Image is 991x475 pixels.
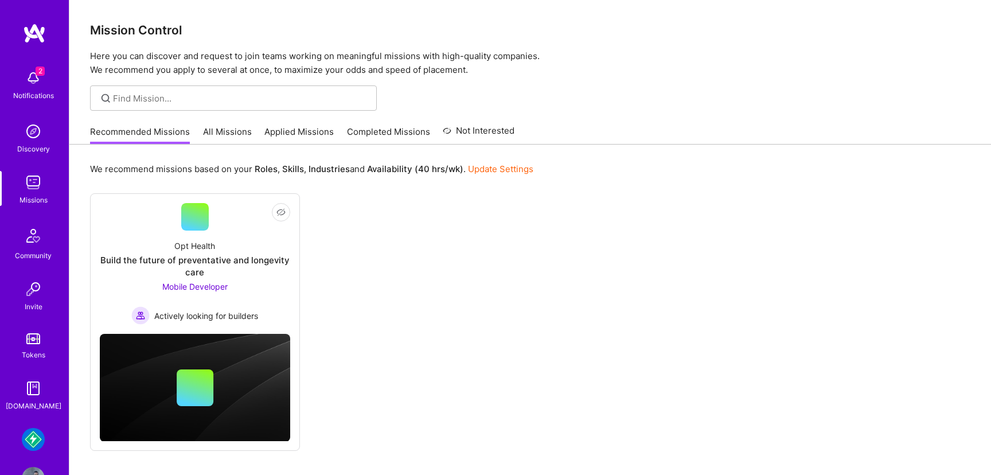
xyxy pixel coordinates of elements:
img: logo [23,23,46,44]
a: Mudflap: Fintech for Trucking [19,428,48,451]
div: [DOMAIN_NAME] [6,400,61,412]
input: Find Mission... [113,92,368,104]
img: Community [19,222,47,250]
span: 2 [36,67,45,76]
i: icon SearchGrey [99,92,112,105]
a: Update Settings [468,163,533,174]
img: Invite [22,278,45,301]
img: tokens [26,333,40,344]
div: Opt Health [174,240,215,252]
p: We recommend missions based on your , , and . [90,163,533,175]
div: Notifications [13,89,54,102]
img: Mudflap: Fintech for Trucking [22,428,45,451]
img: bell [22,67,45,89]
a: Recommended Missions [90,126,190,145]
a: All Missions [203,126,252,145]
div: Build the future of preventative and longevity care [100,254,290,278]
b: Skills [282,163,304,174]
h3: Mission Control [90,23,970,37]
div: Tokens [22,349,45,361]
p: Here you can discover and request to join teams working on meaningful missions with high-quality ... [90,49,970,77]
img: teamwork [22,171,45,194]
div: Invite [25,301,42,313]
b: Availability (40 hrs/wk) [367,163,463,174]
img: Actively looking for builders [131,306,150,325]
i: icon EyeClosed [276,208,286,217]
div: Discovery [17,143,50,155]
span: Mobile Developer [162,282,228,291]
img: guide book [22,377,45,400]
a: Applied Missions [264,126,334,145]
a: Completed Missions [347,126,430,145]
img: cover [100,334,290,442]
img: discovery [22,120,45,143]
a: Opt HealthBuild the future of preventative and longevity careMobile Developer Actively looking fo... [100,203,290,325]
div: Community [15,250,52,262]
a: Not Interested [443,124,514,145]
span: Actively looking for builders [154,310,258,322]
b: Industries [309,163,350,174]
div: Missions [19,194,48,206]
b: Roles [255,163,278,174]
